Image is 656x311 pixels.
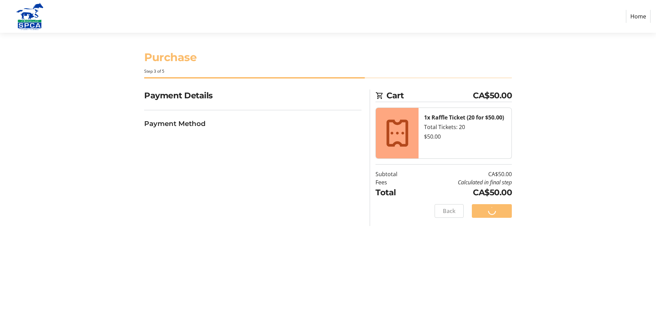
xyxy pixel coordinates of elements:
[415,186,512,199] td: CA$50.00
[144,49,512,66] h1: Purchase
[424,123,506,131] div: Total Tickets: 20
[144,89,361,102] h2: Payment Details
[473,89,512,102] span: CA$50.00
[386,89,473,102] span: Cart
[415,178,512,186] td: Calculated in final step
[375,170,415,178] td: Subtotal
[626,10,651,23] a: Home
[424,114,504,121] strong: 1x Raffle Ticket (20 for $50.00)
[375,186,415,199] td: Total
[5,3,54,30] img: Alberta SPCA's Logo
[144,68,512,74] div: Step 3 of 5
[144,118,361,129] h3: Payment Method
[424,132,506,141] div: $50.00
[375,178,415,186] td: Fees
[415,170,512,178] td: CA$50.00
